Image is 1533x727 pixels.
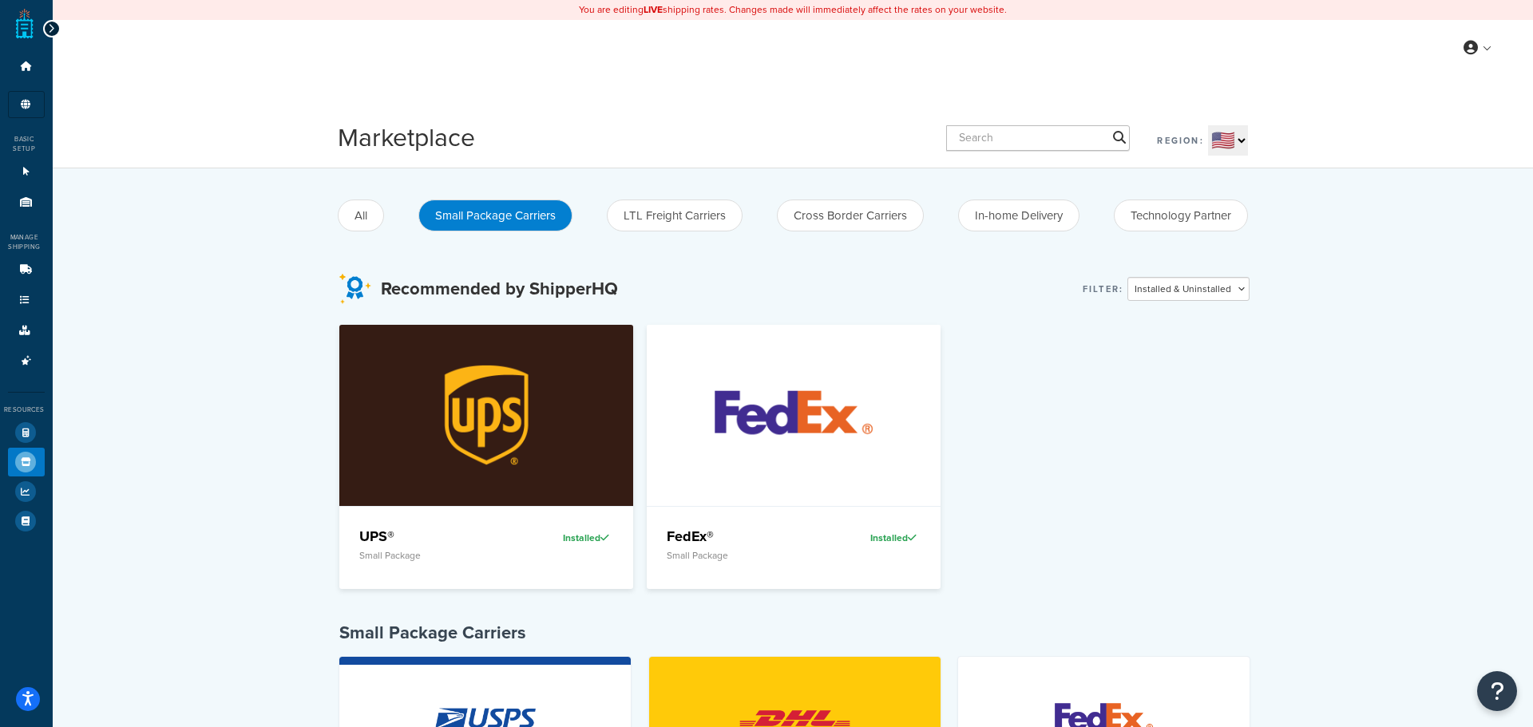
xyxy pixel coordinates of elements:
li: Advanced Features [8,346,45,376]
li: Origins [8,188,45,217]
li: Dashboard [8,52,45,81]
h1: Marketplace [338,120,475,156]
p: Small Package [667,550,818,561]
button: Cross Border Carriers [777,200,924,231]
label: Region: [1157,129,1203,152]
li: Marketplace [8,448,45,476]
h4: FedEx® [667,527,818,546]
li: Test Your Rates [8,418,45,447]
li: Carriers [8,255,45,285]
button: LTL Freight Carriers [607,200,743,231]
li: Help Docs [8,507,45,535]
h4: UPS® [359,527,511,546]
a: FedEx®FedEx®Small PackageInstalled [647,325,941,589]
button: All [338,200,384,231]
button: Technology Partner [1114,200,1248,231]
label: Filter: [1083,278,1123,300]
button: Small Package Carriers [418,200,572,231]
h3: Recommended by ShipperHQ [381,279,618,298]
p: Small Package [359,550,511,561]
input: Search [946,125,1130,151]
a: UPS®UPS®Small PackageInstalled [339,325,633,589]
img: UPS® [374,325,600,505]
div: Installed [523,527,613,549]
h4: Small Package Carriers [339,621,1250,645]
div: Installed [830,527,921,549]
button: In-home Delivery [958,200,1079,231]
button: Open Resource Center [1477,671,1517,711]
li: Boxes [8,316,45,346]
li: Analytics [8,477,45,506]
li: Shipping Rules [8,286,45,315]
img: FedEx® [681,325,907,505]
b: LIVE [644,2,663,17]
li: Websites [8,157,45,187]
